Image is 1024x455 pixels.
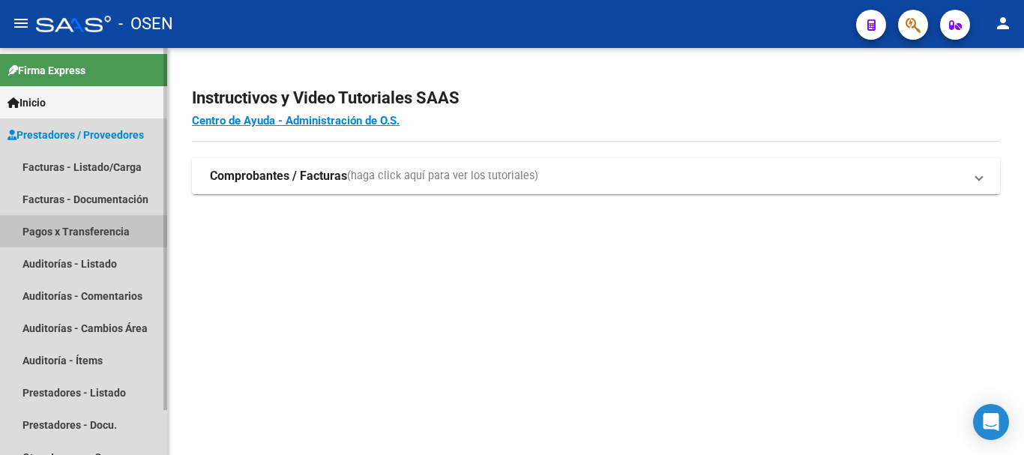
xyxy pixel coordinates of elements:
[7,127,144,143] span: Prestadores / Proveedores
[192,84,1000,112] h2: Instructivos y Video Tutoriales SAAS
[994,14,1012,32] mat-icon: person
[7,94,46,111] span: Inicio
[347,168,538,184] span: (haga click aquí para ver los tutoriales)
[973,404,1009,440] div: Open Intercom Messenger
[7,62,85,79] span: Firma Express
[12,14,30,32] mat-icon: menu
[210,168,347,184] strong: Comprobantes / Facturas
[192,158,1000,194] mat-expansion-panel-header: Comprobantes / Facturas(haga click aquí para ver los tutoriales)
[192,114,400,127] a: Centro de Ayuda - Administración de O.S.
[118,7,173,40] span: - OSEN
